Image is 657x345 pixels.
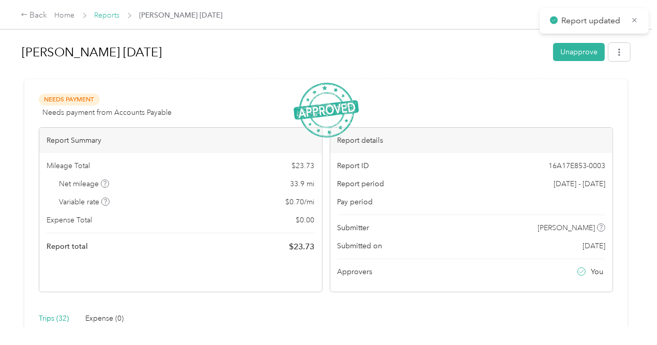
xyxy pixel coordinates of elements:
a: Home [55,11,75,20]
h1: Katherine G September 2025 [22,40,546,65]
span: $ 0.70 / mi [286,197,315,207]
button: Unapprove [553,43,605,61]
span: You [591,266,604,277]
span: Report period [338,178,385,189]
span: Expense Total [47,215,92,226]
div: Report Summary [39,128,322,153]
p: Report updated [561,14,623,27]
img: ApprovedStamp [294,83,359,138]
span: Needs Payment [39,94,100,106]
div: Report details [330,128,613,153]
span: [PERSON_NAME] [538,222,595,233]
span: Submitter [338,222,370,233]
span: Net mileage [59,178,110,189]
span: 16A17E853-0003 [548,160,605,171]
span: [DATE] [583,241,605,251]
div: Trips (32) [39,313,69,324]
a: Reports [95,11,120,20]
span: Variable rate [59,197,110,207]
span: Mileage Total [47,160,90,171]
span: [DATE] - [DATE] [554,178,605,189]
span: [PERSON_NAME] [DATE] [140,10,223,21]
span: Report ID [338,160,370,171]
span: Pay period [338,197,373,207]
div: Expense (0) [85,313,124,324]
span: $ 0.00 [296,215,315,226]
span: Report total [47,241,88,252]
span: Submitted on [338,241,383,251]
span: Approvers [338,266,373,277]
iframe: Everlance-gr Chat Button Frame [599,287,657,345]
span: Needs payment from Accounts Payable [42,107,172,118]
span: $ 23.73 [289,241,315,253]
span: $ 23.73 [292,160,315,171]
div: Back [21,9,48,22]
span: 33.9 mi [291,178,315,189]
